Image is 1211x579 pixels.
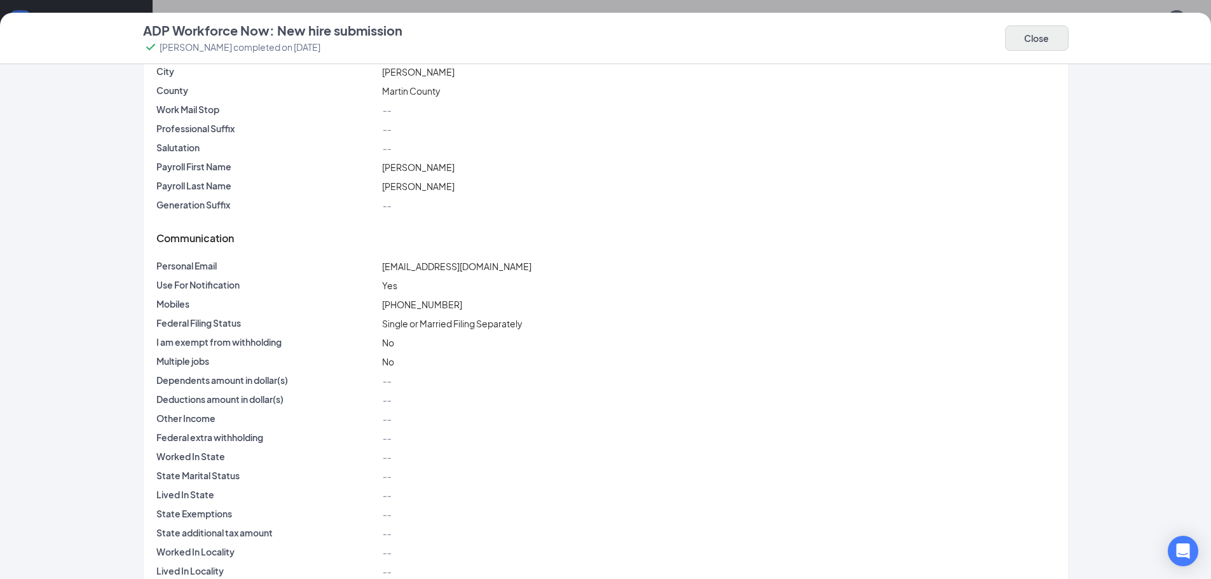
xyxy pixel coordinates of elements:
p: [PERSON_NAME] completed on [DATE] [160,41,320,53]
p: County [156,84,378,97]
p: Multiple jobs [156,355,378,367]
span: -- [382,104,391,116]
span: -- [382,451,391,463]
p: Personal Email [156,259,378,272]
span: -- [382,200,391,211]
span: -- [382,413,391,425]
p: Other Income [156,412,378,425]
p: Deductions amount in dollar(s) [156,393,378,405]
p: Use For Notification [156,278,378,291]
p: Salutation [156,141,378,154]
p: Federal Filing Status [156,317,378,329]
button: Close [1005,25,1069,51]
span: -- [382,123,391,135]
span: Yes [382,280,397,291]
p: Mobiles [156,297,378,310]
p: City [156,65,378,78]
span: [PERSON_NAME] [382,181,455,192]
p: Worked In Locality [156,545,378,558]
p: Federal extra withholding [156,431,378,444]
span: -- [382,375,391,386]
p: State Exemptions [156,507,378,520]
p: Work Mail Stop [156,103,378,116]
p: State Marital Status [156,469,378,482]
span: Martin County [382,85,441,97]
p: Lived In State [156,488,378,501]
span: -- [382,528,391,539]
p: Dependents amount in dollar(s) [156,374,378,386]
svg: Checkmark [143,39,158,55]
p: Worked In State [156,450,378,463]
span: -- [382,566,391,577]
span: -- [382,489,391,501]
p: Lived In Locality [156,564,378,577]
span: -- [382,508,391,520]
p: Payroll First Name [156,160,378,173]
p: Generation Suffix [156,198,378,211]
span: No [382,337,394,348]
span: Single or Married Filing Separately [382,318,523,329]
span: Communication [156,231,234,245]
span: [EMAIL_ADDRESS][DOMAIN_NAME] [382,261,531,272]
span: -- [382,470,391,482]
h4: ADP Workforce Now: New hire submission [143,22,402,39]
span: -- [382,432,391,444]
p: I am exempt from withholding [156,336,378,348]
span: -- [382,547,391,558]
span: [PHONE_NUMBER] [382,299,462,310]
p: Professional Suffix [156,122,378,135]
span: [PERSON_NAME] [382,161,455,173]
p: State additional tax amount [156,526,378,539]
span: -- [382,142,391,154]
span: -- [382,394,391,405]
div: Open Intercom Messenger [1168,536,1198,566]
p: Payroll Last Name [156,179,378,192]
span: No [382,356,394,367]
span: [PERSON_NAME] [382,66,455,78]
